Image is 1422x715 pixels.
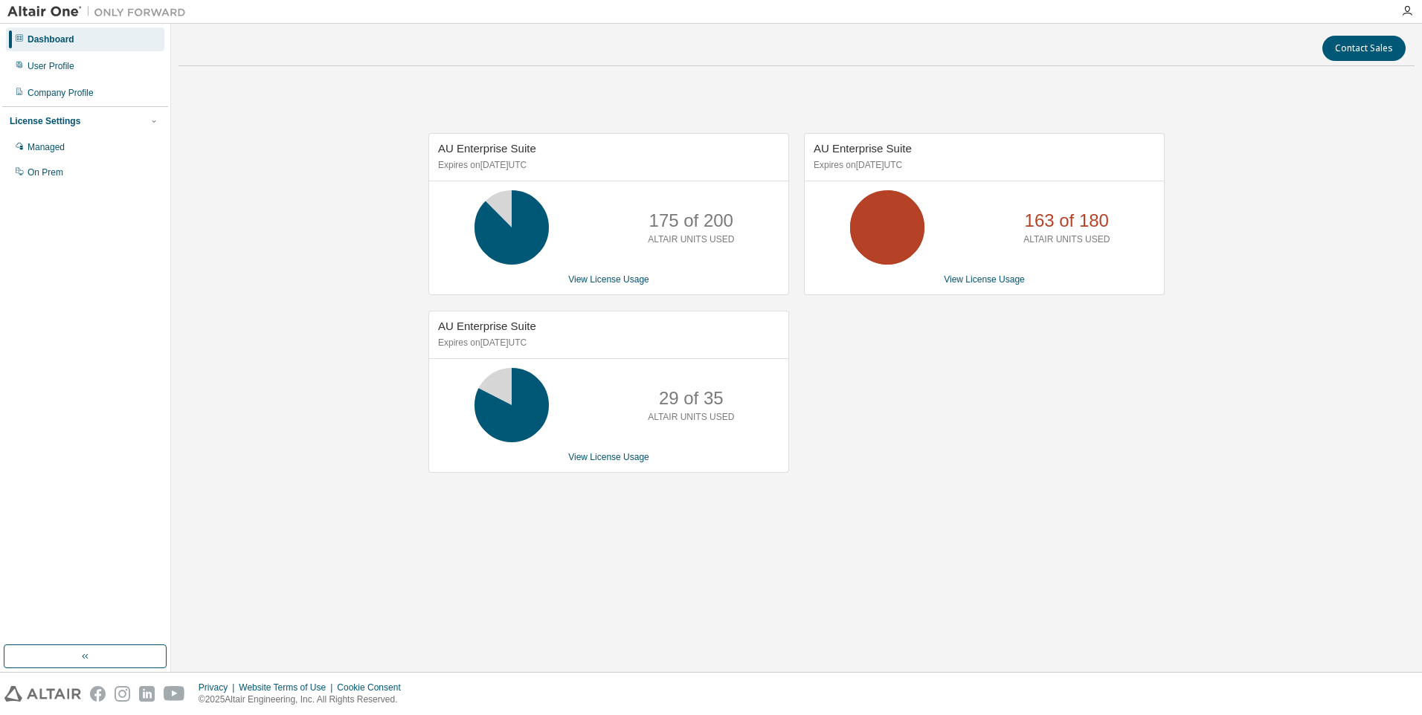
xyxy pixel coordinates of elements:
[659,386,724,411] p: 29 of 35
[568,452,649,462] a: View License Usage
[1025,208,1109,233] p: 163 of 180
[199,682,239,693] div: Privacy
[438,337,776,349] p: Expires on [DATE] UTC
[28,166,63,178] div: On Prem
[10,115,80,127] div: License Settings
[7,4,193,19] img: Altair One
[28,33,74,45] div: Dashboard
[28,87,94,99] div: Company Profile
[1023,233,1110,246] p: ALTAIR UNITS USED
[199,693,410,706] p: © 2025 Altair Engineering, Inc. All Rights Reserved.
[438,142,536,155] span: AU Enterprise Suite
[814,142,912,155] span: AU Enterprise Suite
[337,682,409,693] div: Cookie Consent
[28,60,74,72] div: User Profile
[28,141,65,153] div: Managed
[568,274,649,285] a: View License Usage
[814,159,1151,172] p: Expires on [DATE] UTC
[90,686,106,702] img: facebook.svg
[648,233,734,246] p: ALTAIR UNITS USED
[4,686,81,702] img: altair_logo.svg
[648,411,734,424] p: ALTAIR UNITS USED
[139,686,155,702] img: linkedin.svg
[944,274,1025,285] a: View License Usage
[438,159,776,172] p: Expires on [DATE] UTC
[649,208,733,233] p: 175 of 200
[164,686,185,702] img: youtube.svg
[1322,36,1406,61] button: Contact Sales
[115,686,130,702] img: instagram.svg
[438,320,536,332] span: AU Enterprise Suite
[239,682,337,693] div: Website Terms of Use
